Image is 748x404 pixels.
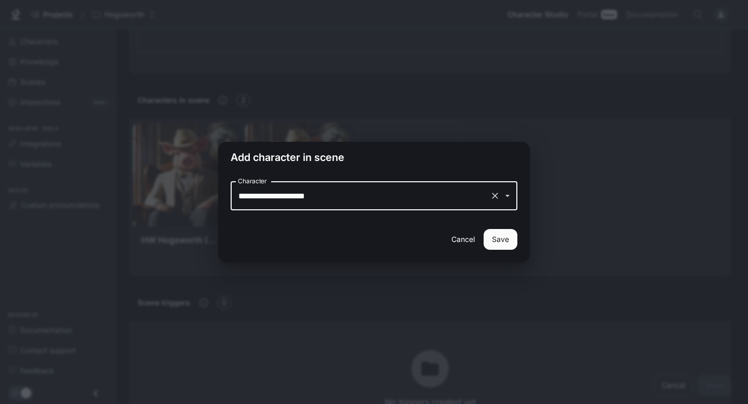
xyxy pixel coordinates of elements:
button: Open [501,190,514,202]
h2: Add character in scene [218,142,530,173]
button: Save [484,229,517,250]
label: Character [238,177,267,185]
button: Clear [488,188,502,203]
button: Cancel [446,229,479,250]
